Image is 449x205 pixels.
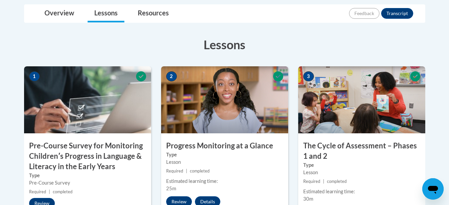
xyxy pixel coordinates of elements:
[166,168,183,174] span: Required
[88,5,124,22] a: Lessons
[49,189,50,194] span: |
[186,168,187,174] span: |
[29,172,146,179] label: Type
[24,141,151,172] h3: Pre-Course Survey for Monitoring Childrenʹs Progress in Language & Literacy in the Early Years
[161,141,288,151] h3: Progress Monitoring at a Glance
[303,188,420,195] div: Estimated learning time:
[166,158,283,166] div: Lesson
[303,196,313,202] span: 30m
[166,186,176,191] span: 25m
[298,66,425,133] img: Course Image
[131,5,176,22] a: Resources
[166,178,283,185] div: Estimated learning time:
[29,189,46,194] span: Required
[24,66,151,133] img: Course Image
[166,151,283,158] label: Type
[161,66,288,133] img: Course Image
[298,141,425,161] h3: The Cycle of Assessment – Phases 1 and 2
[303,161,420,169] label: Type
[303,179,320,184] span: Required
[166,71,177,81] span: 2
[422,178,444,200] iframe: Button to launch messaging window
[29,71,40,81] span: 1
[349,8,379,19] button: Feedback
[190,168,210,174] span: completed
[29,179,146,187] div: Pre-Course Survey
[381,8,413,19] button: Transcript
[327,179,347,184] span: completed
[38,5,81,22] a: Overview
[323,179,324,184] span: |
[303,169,420,176] div: Lesson
[303,71,314,81] span: 3
[53,189,73,194] span: completed
[24,36,425,53] h3: Lessons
